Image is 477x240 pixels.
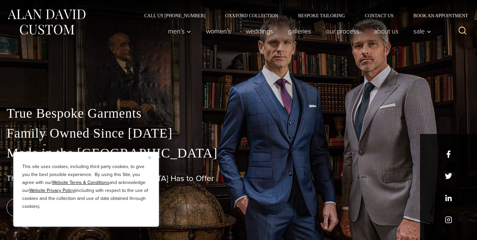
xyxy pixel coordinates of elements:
span: Sale [413,28,431,34]
a: Contact Us [355,13,403,18]
a: book an appointment [7,198,99,217]
a: Oxxford Collection [215,13,288,18]
img: Alan David Custom [7,7,86,37]
a: About Us [367,25,406,38]
nav: Primary Navigation [161,25,435,38]
h1: The Best Custom Suits [GEOGRAPHIC_DATA] Has to Offer [7,174,470,183]
button: Close [148,153,156,161]
a: Women’s [199,25,238,38]
a: Book an Appointment [403,13,470,18]
img: Close [148,156,151,159]
a: Call Us [PHONE_NUMBER] [134,13,215,18]
p: True Bespoke Garments Family Owned Since [DATE] Made in the [GEOGRAPHIC_DATA] [7,103,470,163]
button: View Search Form [454,23,470,39]
a: weddings [238,25,281,38]
p: This site uses cookies, including third party cookies, to give you the best possible experience. ... [22,163,150,210]
a: Website Privacy Policy [29,187,75,194]
span: Men’s [168,28,191,34]
a: Bespoke Tailoring [288,13,355,18]
a: Our Process [319,25,367,38]
iframe: Opens a widget where you can chat to one of our agents [434,220,470,237]
nav: Secondary Navigation [134,13,470,18]
a: Galleries [281,25,319,38]
a: Website Terms & Conditions [52,179,109,186]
